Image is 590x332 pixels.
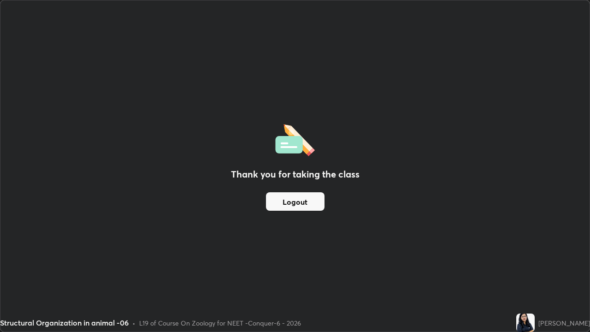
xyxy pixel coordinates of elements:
[139,318,301,328] div: L19 of Course On Zoology for NEET -Conquer-6 - 2026
[516,314,535,332] img: c5c1c0953fab4165a3d8556d5a9fe923.jpg
[231,167,360,181] h2: Thank you for taking the class
[538,318,590,328] div: [PERSON_NAME]
[132,318,136,328] div: •
[275,121,315,156] img: offlineFeedback.1438e8b3.svg
[266,192,324,211] button: Logout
